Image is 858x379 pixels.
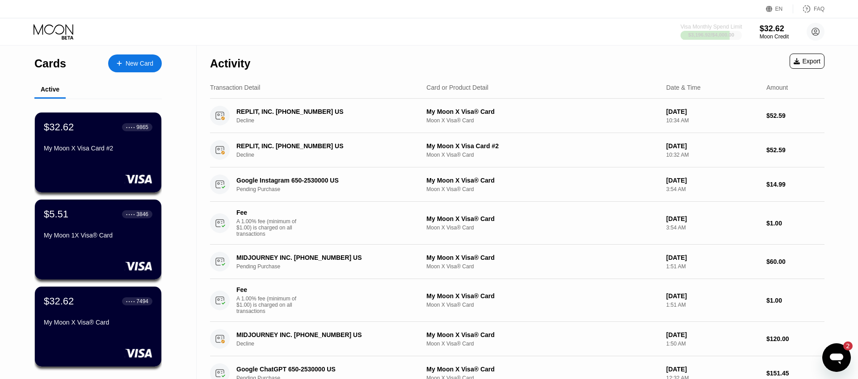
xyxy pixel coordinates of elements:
div: REPLIT, INC. [PHONE_NUMBER] US [236,108,412,115]
div: EN [766,4,793,13]
div: [DATE] [666,254,759,261]
div: $5.51 [44,208,68,220]
div: Active [41,86,59,93]
div: Decline [236,117,425,124]
div: 7494 [136,298,148,304]
div: $120.00 [766,335,824,342]
div: EN [775,6,783,12]
div: 1:51 AM [666,263,759,270]
div: Visa Monthly Spend Limit$3,196.92/$4,000.00 [681,24,741,40]
div: FAQ [793,4,824,13]
div: $3,196.92 / $4,000.00 [689,32,735,37]
div: $32.62● ● ● ●7494My Moon X Visa® Card [35,287,161,367]
div: [DATE] [666,292,759,300]
div: My Moon X Visa® Card [426,177,659,184]
div: Fee [236,209,299,216]
div: A 1.00% fee (minimum of $1.00) is charged on all transactions [236,296,303,314]
div: 10:34 AM [666,117,759,124]
div: My Moon X Visa® Card [426,254,659,261]
div: Pending Purchase [236,263,425,270]
div: Moon X Visa® Card [426,117,659,124]
div: Export [794,58,820,65]
div: $32.62 [44,296,74,307]
div: Activity [210,57,250,70]
div: [DATE] [666,108,759,115]
div: Decline [236,152,425,158]
div: Pending Purchase [236,186,425,192]
div: ● ● ● ● [126,213,135,216]
div: Moon X Visa® Card [426,186,659,192]
div: Moon X Visa® Card [426,225,659,231]
div: $60.00 [766,258,824,265]
div: $5.51● ● ● ●3846My Moon 1X Visa® Card [35,200,161,279]
div: Google Instagram 650-2530000 US [236,177,412,184]
div: [DATE] [666,366,759,373]
div: REPLIT, INC. [PHONE_NUMBER] US [236,142,412,150]
div: My Moon X Visa Card #2 [44,145,152,152]
div: FeeA 1.00% fee (minimum of $1.00) is charged on all transactionsMy Moon X Visa® CardMoon X Visa® ... [210,279,824,322]
div: $32.62 [760,24,789,33]
div: 9865 [136,124,148,130]
div: $52.59 [766,146,824,154]
div: Moon X Visa® Card [426,341,659,347]
div: My Moon X Visa® Card [426,292,659,300]
iframe: Number of unread messages [835,342,853,350]
div: $32.62● ● ● ●9865My Moon X Visa Card #2 [35,112,161,192]
div: Google Instagram 650-2530000 USPending PurchaseMy Moon X Visa® CardMoon X Visa® Card[DATE]3:54 AM... [210,167,824,202]
div: My Moon X Visa® Card [426,215,659,222]
div: 3:54 AM [666,186,759,192]
div: Export [790,54,824,69]
div: A 1.00% fee (minimum of $1.00) is charged on all transactions [236,218,303,237]
div: Cards [34,57,66,70]
div: My Moon X Visa® Card [426,331,659,338]
div: New Card [126,60,153,67]
div: [DATE] [666,142,759,150]
div: $1.00 [766,297,824,304]
div: MIDJOURNEY INC. [PHONE_NUMBER] USDeclineMy Moon X Visa® CardMoon X Visa® Card[DATE]1:50 AM$120.00 [210,322,824,356]
div: 3846 [136,211,148,217]
div: 1:50 AM [666,341,759,347]
div: $52.59 [766,112,824,119]
div: Google ChatGPT 650-2530000 US [236,366,412,373]
div: $32.62 [44,121,74,133]
div: Amount [766,84,788,91]
div: MIDJOURNEY INC. [PHONE_NUMBER] US [236,254,412,261]
div: $151.45 [766,370,824,377]
div: FAQ [814,6,824,12]
div: MIDJOURNEY INC. [PHONE_NUMBER] US [236,331,412,338]
div: My Moon X Visa® Card [426,108,659,115]
div: 1:51 AM [666,302,759,308]
div: 3:54 AM [666,225,759,231]
div: FeeA 1.00% fee (minimum of $1.00) is charged on all transactionsMy Moon X Visa® CardMoon X Visa® ... [210,202,824,245]
div: Date & Time [666,84,701,91]
div: My Moon X Visa® Card [426,366,659,373]
iframe: Button to launch messaging window, 2 unread messages [822,343,851,372]
div: Decline [236,341,425,347]
div: Moon X Visa® Card [426,302,659,308]
div: ● ● ● ● [126,126,135,129]
div: My Moon 1X Visa® Card [44,232,152,239]
div: New Card [108,54,162,72]
div: $1.00 [766,220,824,227]
div: REPLIT, INC. [PHONE_NUMBER] USDeclineMy Moon X Visa Card #2Moon X Visa® Card[DATE]10:32 AM$52.59 [210,133,824,167]
div: Visa Monthly Spend Limit [681,24,742,30]
div: ● ● ● ● [126,300,135,303]
div: Moon X Visa® Card [426,152,659,158]
div: [DATE] [666,215,759,222]
div: $32.62Moon Credit [760,24,789,40]
div: Moon Credit [760,33,789,40]
div: 10:32 AM [666,152,759,158]
div: Transaction Detail [210,84,260,91]
div: [DATE] [666,177,759,184]
div: MIDJOURNEY INC. [PHONE_NUMBER] USPending PurchaseMy Moon X Visa® CardMoon X Visa® Card[DATE]1:51 ... [210,245,824,279]
div: My Moon X Visa® Card [44,319,152,326]
div: Moon X Visa® Card [426,263,659,270]
div: Fee [236,286,299,293]
div: $14.99 [766,181,824,188]
div: Card or Product Detail [426,84,488,91]
div: My Moon X Visa Card #2 [426,142,659,150]
div: [DATE] [666,331,759,338]
div: REPLIT, INC. [PHONE_NUMBER] USDeclineMy Moon X Visa® CardMoon X Visa® Card[DATE]10:34 AM$52.59 [210,99,824,133]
